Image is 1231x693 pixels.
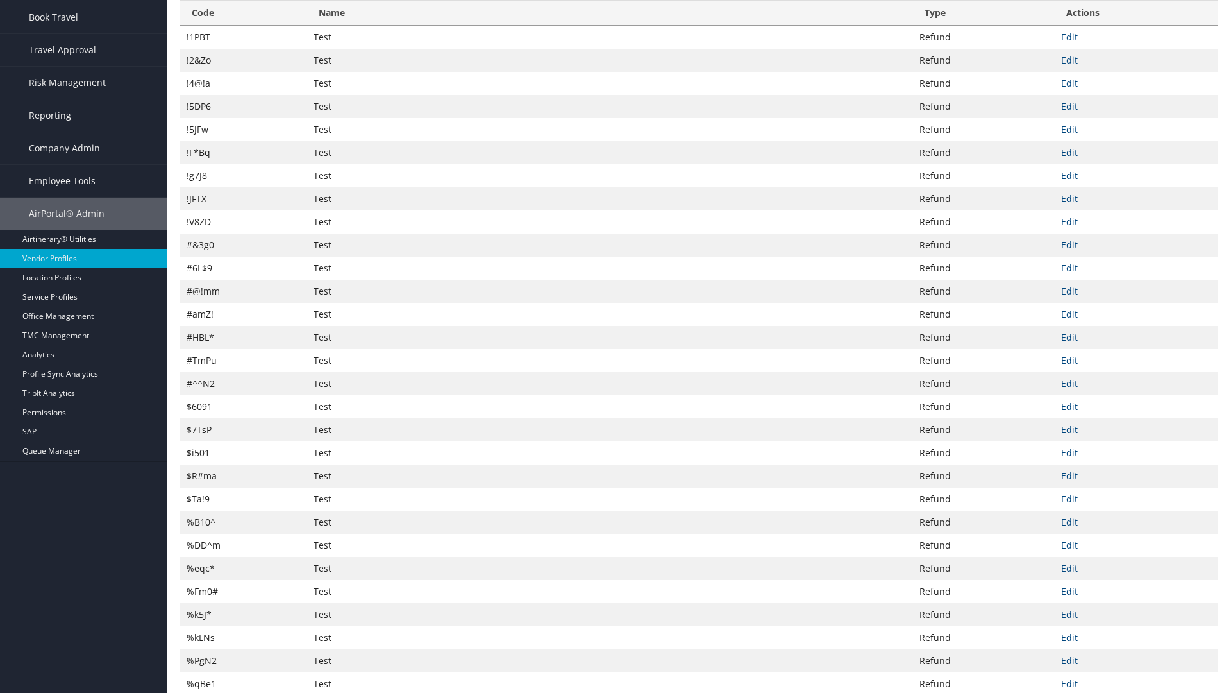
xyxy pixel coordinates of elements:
a: Edit [1061,31,1078,43]
td: $7TsP [180,418,307,441]
td: Test [307,141,913,164]
td: Test [307,326,913,349]
td: Test [307,187,913,210]
td: Test [307,465,913,488]
span: Reporting [29,99,71,132]
a: Edit [1061,608,1078,620]
td: Test [307,557,913,580]
td: Refund [913,418,1055,441]
th: Name: activate to sort column ascending [307,1,913,26]
td: #6L$9 [180,257,307,280]
td: Refund [913,488,1055,511]
td: %kLNs [180,626,307,649]
td: %DD^m [180,534,307,557]
a: Edit [1061,377,1078,389]
a: Edit [1061,285,1078,297]
td: !JFTX [180,187,307,210]
td: Refund [913,187,1055,210]
td: %Fm0# [180,580,307,603]
td: Refund [913,210,1055,234]
a: Edit [1061,262,1078,274]
a: Edit [1061,470,1078,482]
td: Test [307,626,913,649]
td: Test [307,280,913,303]
td: !4@!a [180,72,307,95]
td: #TmPu [180,349,307,372]
a: Edit [1061,516,1078,528]
td: Test [307,164,913,187]
td: Test [307,534,913,557]
td: Test [307,418,913,441]
a: Edit [1061,331,1078,343]
a: Edit [1061,239,1078,251]
a: Edit [1061,169,1078,182]
td: #amZ! [180,303,307,326]
td: Refund [913,49,1055,72]
td: Refund [913,557,1055,580]
td: Refund [913,280,1055,303]
td: Test [307,49,913,72]
td: Test [307,95,913,118]
td: %eqc* [180,557,307,580]
td: Refund [913,534,1055,557]
td: Test [307,303,913,326]
a: Edit [1061,493,1078,505]
td: %B10^ [180,511,307,534]
td: Test [307,26,913,49]
td: Test [307,488,913,511]
span: Risk Management [29,67,106,99]
span: Travel Approval [29,34,96,66]
a: Edit [1061,308,1078,320]
td: $R#ma [180,465,307,488]
td: $Ta!9 [180,488,307,511]
td: !5DP6 [180,95,307,118]
a: Edit [1061,146,1078,158]
td: Test [307,349,913,372]
td: Refund [913,303,1055,326]
span: AirPortal® Admin [29,198,105,230]
td: $6091 [180,395,307,418]
td: Test [307,649,913,672]
a: Edit [1061,678,1078,690]
td: Refund [913,580,1055,603]
a: Edit [1061,354,1078,366]
td: !F*Bq [180,141,307,164]
td: Refund [913,465,1055,488]
td: !2&Zo [180,49,307,72]
td: Refund [913,326,1055,349]
span: Company Admin [29,132,100,164]
th: Code: activate to sort column descending [180,1,307,26]
td: Test [307,118,913,141]
a: Edit [1061,585,1078,597]
td: Refund [913,395,1055,418]
td: Refund [913,95,1055,118]
a: Edit [1061,193,1078,205]
td: %k5J* [180,603,307,626]
th: Type: activate to sort column ascending [913,1,1055,26]
td: Refund [913,257,1055,280]
td: #^^N2 [180,372,307,395]
a: Edit [1061,631,1078,644]
a: Edit [1061,562,1078,574]
a: Edit [1061,400,1078,413]
td: Test [307,372,913,395]
td: Test [307,441,913,465]
td: Test [307,210,913,234]
td: #HBL* [180,326,307,349]
a: Edit [1061,447,1078,459]
td: !5JFw [180,118,307,141]
td: Refund [913,441,1055,465]
a: Edit [1061,654,1078,667]
td: Test [307,511,913,534]
td: #@!mm [180,280,307,303]
td: Test [307,234,913,257]
a: Edit [1061,123,1078,135]
td: $i501 [180,441,307,465]
a: Edit [1061,216,1078,228]
td: Refund [913,118,1055,141]
th: Actions [1055,1,1218,26]
td: Refund [913,626,1055,649]
a: Edit [1061,100,1078,112]
td: Refund [913,372,1055,395]
td: Test [307,257,913,280]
